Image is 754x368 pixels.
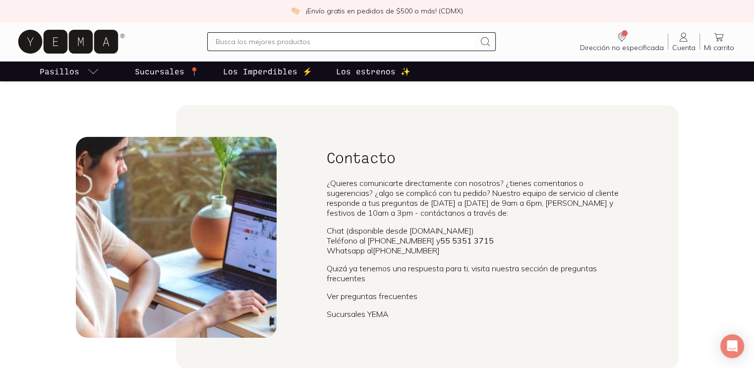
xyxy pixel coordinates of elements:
[327,263,628,283] p: Quizá ya tenemos una respuesta para ti, visita nuestra sección de preguntas frecuentes
[40,65,79,77] p: Pasillos
[291,6,300,15] img: check
[327,245,628,255] li: Whatsapp al
[133,61,201,81] a: Sucursales 📍
[334,61,412,81] a: Los estrenos ✨
[135,65,199,77] p: Sucursales 📍
[580,43,664,52] span: Dirección no especificada
[76,137,277,338] img: Contacto
[336,65,410,77] p: Los estrenos ✨
[668,31,699,52] a: Cuenta
[223,65,312,77] p: Los Imperdibles ⚡️
[576,31,668,52] a: Dirección no especificada
[327,226,628,236] li: Chat (disponible desde [DOMAIN_NAME])
[720,334,744,358] div: Open Intercom Messenger
[327,291,417,301] a: Ver preguntas frecuentes
[38,61,101,81] a: pasillo-todos-link
[672,43,696,52] span: Cuenta
[306,6,463,16] p: ¡Envío gratis en pedidos de $500 o más! (CDMX)
[704,43,734,52] span: Mi carrito
[327,236,628,245] li: Teléfono al [PHONE_NUMBER] y
[327,148,628,166] h2: Contacto
[221,61,314,81] a: Los Imperdibles ⚡️
[216,36,476,48] input: Busca los mejores productos
[373,245,440,255] a: [PHONE_NUMBER]
[700,31,738,52] a: Mi carrito
[440,236,494,245] b: 55 5351 3715
[327,309,389,319] a: Sucursales YEMA
[327,178,628,218] p: ¿Quieres comunicarte directamente con nosotros? ¿tienes comentarios o sugerencias? ¿algo se compl...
